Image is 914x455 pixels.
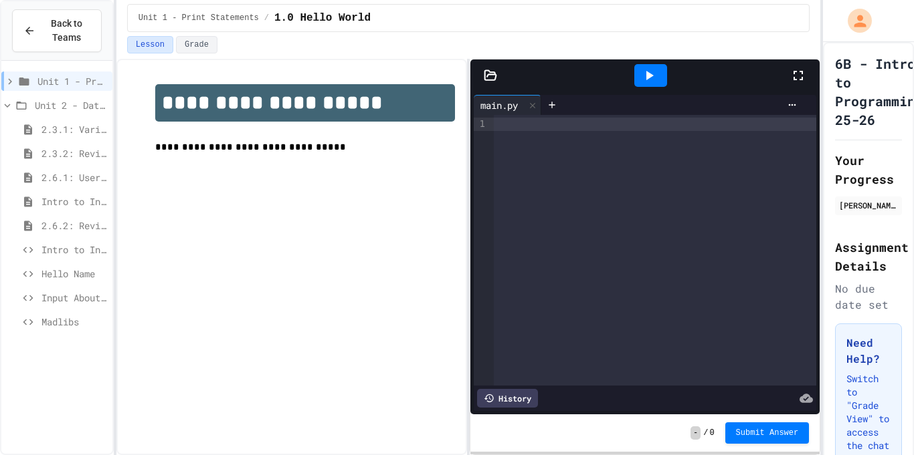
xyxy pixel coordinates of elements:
[274,10,371,26] span: 1.0 Hello World
[834,5,875,36] div: My Account
[835,281,902,313] div: No due date set
[264,13,269,23] span: /
[41,146,107,160] span: 2.3.2: Review - Variables and Data Types
[41,315,107,329] span: Madlibs
[846,335,891,367] h3: Need Help?
[725,422,810,444] button: Submit Answer
[691,426,701,440] span: -
[41,170,107,184] span: 2.6.1: User Input
[477,389,538,408] div: History
[835,151,902,188] h2: Your Progress
[41,267,107,281] span: Hello Name
[37,74,107,88] span: Unit 1 - Print Statements
[41,243,107,257] span: Intro to Input Exercise
[41,122,107,136] span: 2.3.1: Variables and Data Types
[43,17,90,45] span: Back to Teams
[35,98,107,112] span: Unit 2 - Data Types, Variables, [DEMOGRAPHIC_DATA]
[41,194,107,208] span: Intro to Input
[835,238,902,275] h2: Assignment Details
[839,199,898,211] div: [PERSON_NAME]
[41,291,107,305] span: Input About Me
[474,98,525,112] div: main.py
[127,36,173,53] button: Lesson
[474,95,541,115] div: main.py
[736,428,799,438] span: Submit Answer
[139,13,259,23] span: Unit 1 - Print Statements
[176,36,217,53] button: Grade
[12,9,102,52] button: Back to Teams
[709,428,714,438] span: 0
[41,218,107,233] span: 2.6.2: Review - User Input
[474,118,487,131] div: 1
[703,428,708,438] span: /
